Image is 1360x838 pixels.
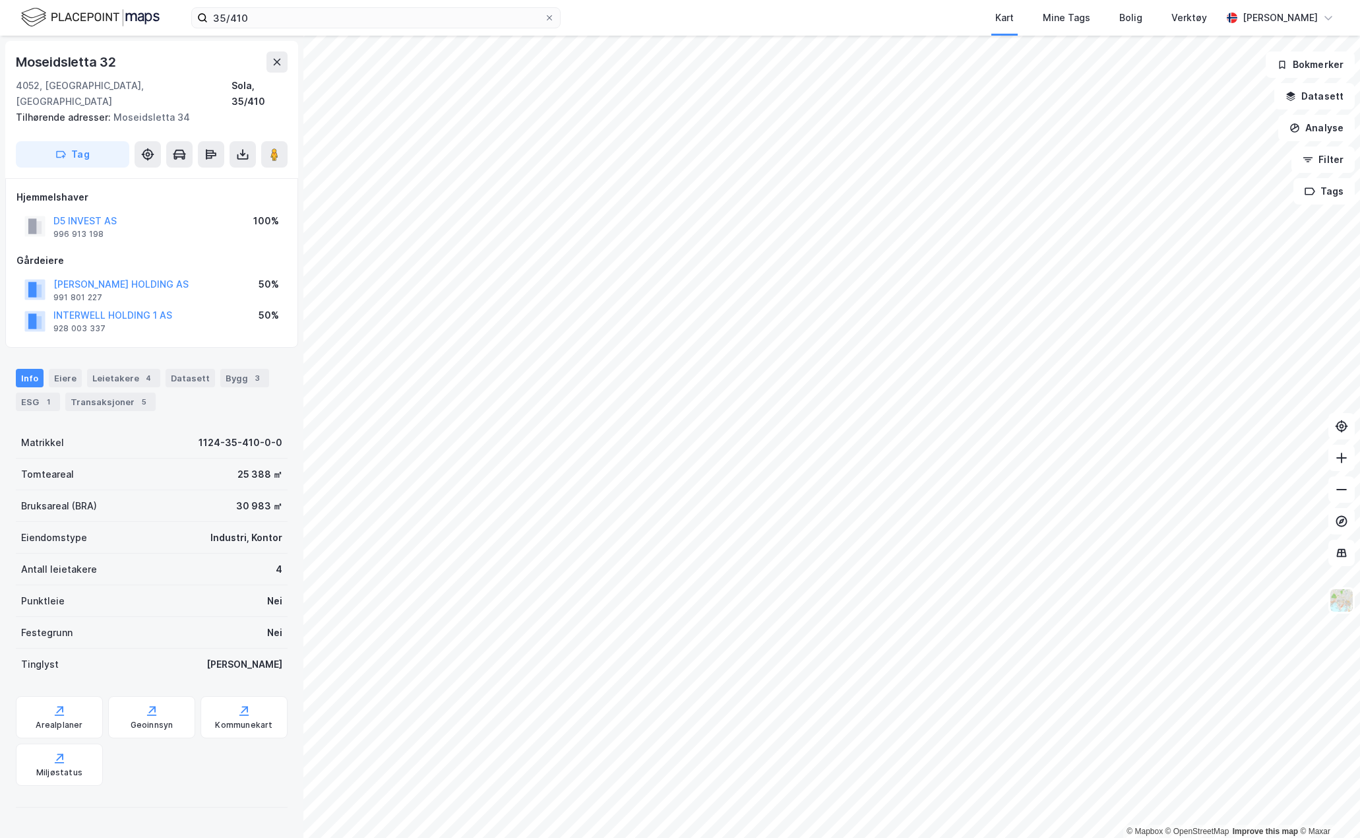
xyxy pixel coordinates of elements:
[199,435,282,451] div: 1124-35-410-0-0
[1293,178,1355,205] button: Tags
[259,307,279,323] div: 50%
[259,276,279,292] div: 50%
[21,593,65,609] div: Punktleie
[1294,775,1360,838] div: Kontrollprogram for chat
[21,625,73,641] div: Festegrunn
[16,189,287,205] div: Hjemmelshaver
[166,369,215,387] div: Datasett
[1171,10,1207,26] div: Verktøy
[16,253,287,269] div: Gårdeiere
[236,498,282,514] div: 30 983 ㎡
[53,229,104,240] div: 996 913 198
[21,498,97,514] div: Bruksareal (BRA)
[1278,115,1355,141] button: Analyse
[142,371,155,385] div: 4
[131,720,173,730] div: Geoinnsyn
[206,657,282,672] div: [PERSON_NAME]
[137,395,150,408] div: 5
[251,371,264,385] div: 3
[21,562,97,577] div: Antall leietakere
[21,6,160,29] img: logo.f888ab2527a4732fd821a326f86c7f29.svg
[1243,10,1318,26] div: [PERSON_NAME]
[42,395,55,408] div: 1
[1233,827,1298,836] a: Improve this map
[36,720,82,730] div: Arealplaner
[21,530,87,546] div: Eiendomstype
[16,393,60,411] div: ESG
[1119,10,1142,26] div: Bolig
[995,10,1014,26] div: Kart
[1043,10,1090,26] div: Mine Tags
[21,657,59,672] div: Tinglyst
[53,323,106,334] div: 928 003 337
[1329,588,1354,613] img: Z
[232,78,288,110] div: Sola, 35/410
[1127,827,1163,836] a: Mapbox
[215,720,272,730] div: Kommunekart
[87,369,160,387] div: Leietakere
[21,435,64,451] div: Matrikkel
[49,369,82,387] div: Eiere
[237,467,282,482] div: 25 388 ㎡
[1291,146,1355,173] button: Filter
[16,110,277,125] div: Moseidsletta 34
[36,767,82,778] div: Miljøstatus
[16,141,129,168] button: Tag
[1165,827,1229,836] a: OpenStreetMap
[65,393,156,411] div: Transaksjoner
[267,625,282,641] div: Nei
[1266,51,1355,78] button: Bokmerker
[16,78,232,110] div: 4052, [GEOGRAPHIC_DATA], [GEOGRAPHIC_DATA]
[53,292,102,303] div: 991 801 227
[16,369,44,387] div: Info
[16,112,113,123] span: Tilhørende adresser:
[220,369,269,387] div: Bygg
[253,213,279,229] div: 100%
[210,530,282,546] div: Industri, Kontor
[267,593,282,609] div: Nei
[21,467,74,482] div: Tomteareal
[16,51,119,73] div: Moseidsletta 32
[208,8,544,28] input: Søk på adresse, matrikkel, gårdeiere, leietakere eller personer
[1274,83,1355,110] button: Datasett
[1294,775,1360,838] iframe: Chat Widget
[276,562,282,577] div: 4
